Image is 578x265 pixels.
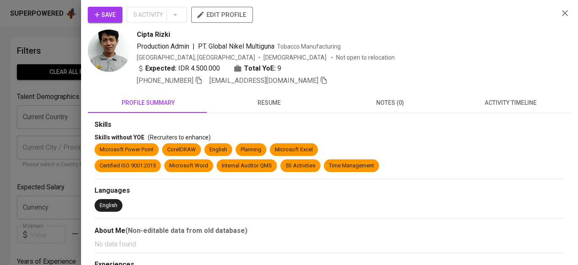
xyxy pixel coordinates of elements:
[209,146,227,154] div: English
[100,146,154,154] div: Microsoft Power Point
[93,98,204,108] span: profile summary
[137,42,189,50] span: Production Admin
[336,53,395,62] p: Not open to relocation
[244,63,276,74] b: Total YoE:
[95,134,144,141] span: Skills without YOE
[137,63,220,74] div: IDR 4.500.000
[88,30,130,72] img: 45fbbaf5daea2dd992b891d35743a420.jpg
[209,76,318,85] span: [EMAIL_ADDRESS][DOMAIN_NAME]
[95,186,564,196] div: Languages
[191,11,253,18] a: edit profile
[95,226,564,236] div: About Me
[137,30,170,40] span: Cipta Rizki
[95,120,564,130] div: Skills
[191,7,253,23] button: edit profile
[95,239,564,249] p: No data found.
[100,202,117,210] div: English
[95,10,116,20] span: Save
[137,76,193,85] span: [PHONE_NUMBER]
[145,63,176,74] b: Expected:
[241,146,261,154] div: Planning
[285,162,315,170] div: 5S Activities
[148,134,211,141] span: (Recruiters to enhance)
[198,9,246,20] span: edit profile
[88,7,122,23] button: Save
[100,162,156,170] div: Certified ISO 9001:2015
[198,42,274,50] span: PT. Global Nikel Multiguna
[214,98,324,108] span: resume
[456,98,566,108] span: activity timeline
[329,162,374,170] div: Time Management
[335,98,445,108] span: notes (0)
[263,53,328,62] span: [DEMOGRAPHIC_DATA]
[277,43,341,50] span: Tobacco Manufacturing
[169,162,208,170] div: Microsoft Word
[167,146,196,154] div: CorelDRAW
[275,146,313,154] div: Microsoft Excel
[277,63,281,74] span: 9
[193,41,195,52] span: |
[137,53,255,62] div: [GEOGRAPHIC_DATA], [GEOGRAPHIC_DATA]
[222,162,272,170] div: Internal Auditor QMS
[125,227,247,235] b: (Non-editable data from old database)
